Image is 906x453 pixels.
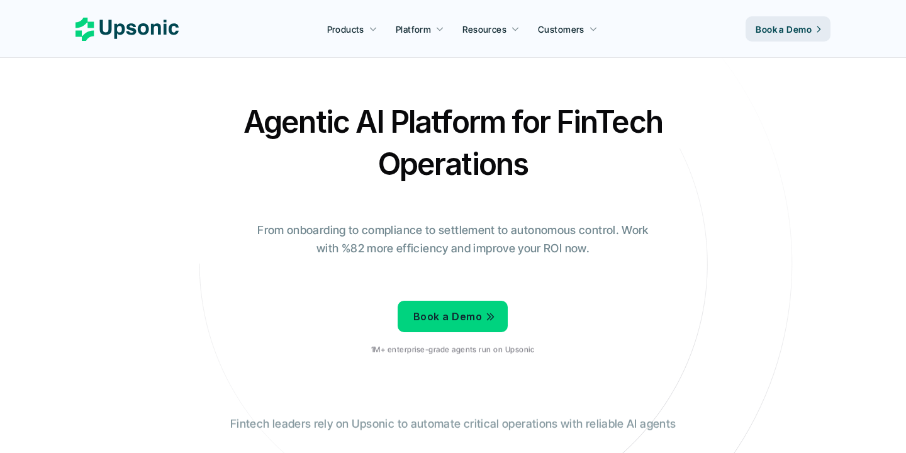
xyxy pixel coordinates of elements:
p: Products [327,23,364,36]
a: Book a Demo [398,301,508,332]
p: Book a Demo [413,308,482,326]
h2: Agentic AI Platform for FinTech Operations [233,101,673,185]
p: 1M+ enterprise-grade agents run on Upsonic [371,345,534,354]
p: Resources [462,23,506,36]
a: Products [320,18,385,40]
p: Fintech leaders rely on Upsonic to automate critical operations with reliable AI agents [230,415,676,433]
p: Customers [538,23,584,36]
a: Book a Demo [746,16,830,42]
p: Book a Demo [756,23,812,36]
p: From onboarding to compliance to settlement to autonomous control. Work with %82 more efficiency ... [249,221,657,258]
p: Platform [396,23,431,36]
